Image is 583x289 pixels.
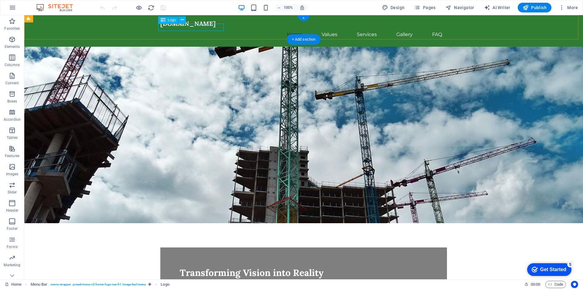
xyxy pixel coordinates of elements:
button: 100% [274,4,296,11]
p: Images [6,172,19,176]
i: Reload page [148,4,155,11]
p: Boxes [7,99,17,104]
i: On resize automatically adjust zoom level to fit chosen device. [299,5,305,10]
p: Footer [7,226,18,231]
h6: Session time [524,281,540,288]
p: Favorites [4,26,20,31]
span: Click to select. Double-click to edit [161,281,169,288]
span: More [559,5,578,11]
span: Code [548,281,563,288]
div: Get Started 5 items remaining, 0% complete [5,3,49,16]
p: Tables [7,135,18,140]
button: Design [380,3,407,12]
span: Click to select. Double-click to edit [31,281,48,288]
button: reload [147,4,155,11]
div: Get Started [18,7,44,12]
span: 00 00 [531,281,540,288]
div: + [298,15,309,21]
p: Header [6,208,18,213]
span: : [535,282,536,287]
p: Content [5,81,19,86]
a: Click to cancel selection. Double-click to open Pages [5,281,22,288]
p: Marketing [4,263,20,267]
button: Pages [412,3,438,12]
img: Editor Logo [35,4,80,11]
div: Design (Ctrl+Alt+Y) [380,3,407,12]
button: AI Writer [482,3,513,12]
span: . menu-wrapper .preset-menu-v2-home-logo-nav-h1-image-text-menu [50,281,146,288]
button: Click here to leave preview mode and continue editing [135,4,142,11]
h6: 100% [284,4,293,11]
p: Elements [5,44,20,49]
button: More [556,3,580,12]
button: Navigator [443,3,477,12]
p: Columns [5,62,20,67]
p: Accordion [4,117,21,122]
nav: breadcrumb [31,281,169,288]
span: Publish [523,5,547,11]
button: Code [545,281,566,288]
button: Publish [518,3,551,12]
p: Slider [8,190,17,195]
span: Logo [168,18,176,22]
span: AI Writer [484,5,510,11]
span: Navigator [445,5,474,11]
span: Pages [414,5,435,11]
p: Forms [7,244,18,249]
button: Usercentrics [571,281,578,288]
div: + Add section [287,34,321,45]
div: 5 [45,1,51,7]
p: Features [5,153,19,158]
i: This element is a customizable preset [148,283,151,286]
span: Design [382,5,405,11]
